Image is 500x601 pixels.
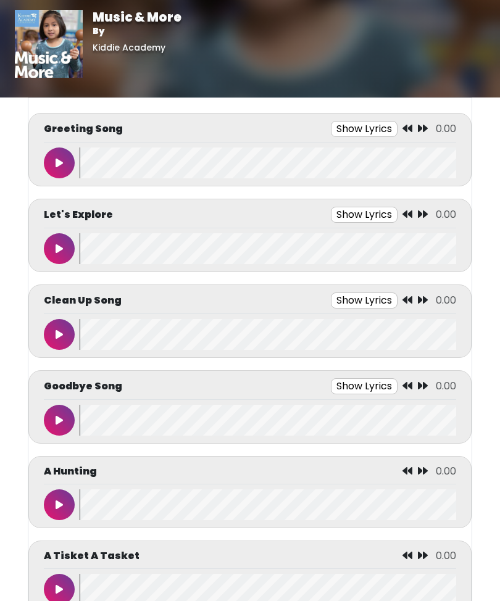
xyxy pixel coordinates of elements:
button: Show Lyrics [331,378,398,394]
span: 0.00 [436,207,456,222]
span: 0.00 [436,464,456,478]
button: Show Lyrics [331,292,398,309]
img: 01vrkzCYTteBT1eqlInO [15,10,83,78]
p: Goodbye Song [44,379,122,394]
button: Show Lyrics [331,207,398,223]
span: 0.00 [436,293,456,307]
span: 0.00 [436,379,456,393]
p: A Tisket A Tasket [44,549,140,563]
span: 0.00 [436,122,456,136]
p: A Hunting [44,464,97,479]
button: Show Lyrics [331,121,398,137]
p: By [93,25,181,38]
span: 0.00 [436,549,456,563]
h1: Music & More [93,10,181,25]
p: Greeting Song [44,122,123,136]
p: Let's Explore [44,207,113,222]
h6: Kiddie Academy [93,43,181,53]
p: Clean Up Song [44,293,122,308]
